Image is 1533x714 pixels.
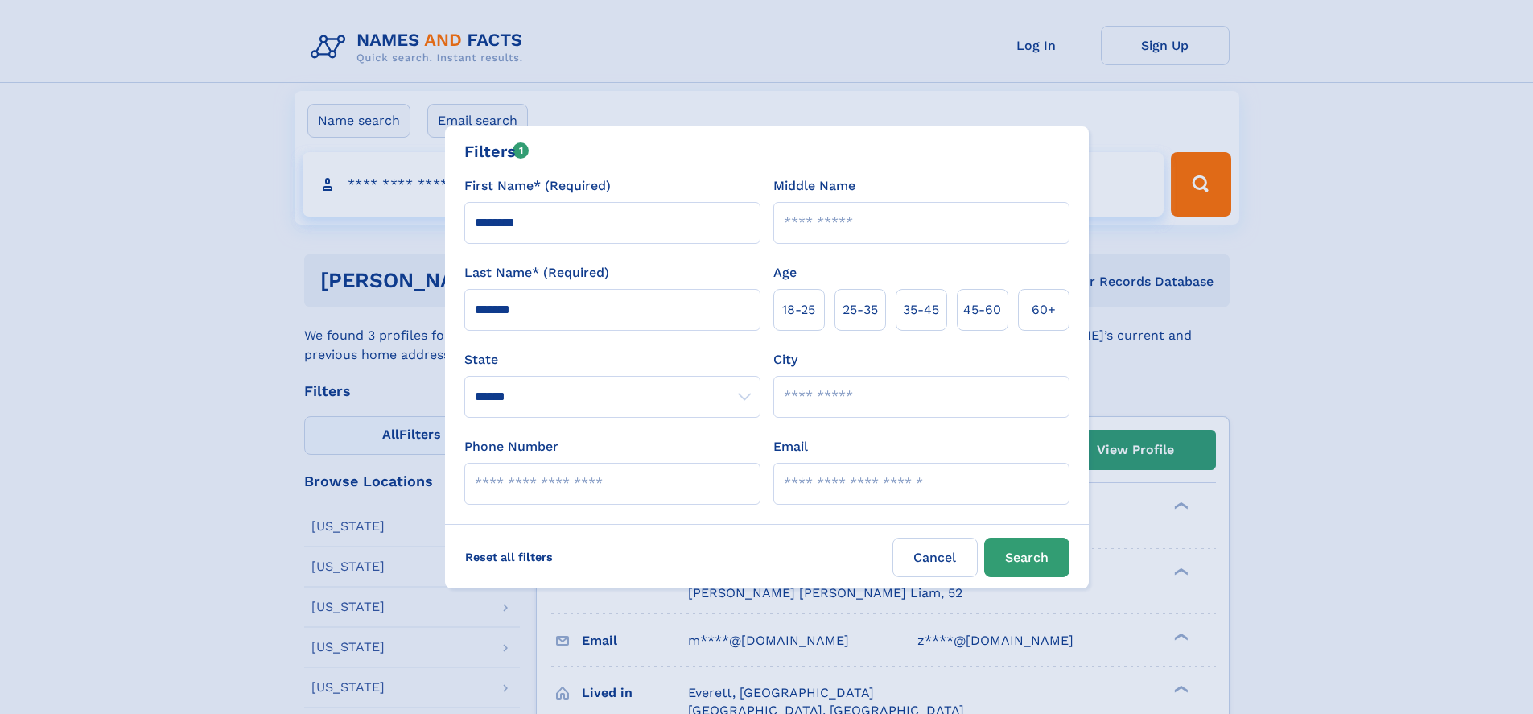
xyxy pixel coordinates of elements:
label: Email [773,437,808,456]
label: Phone Number [464,437,558,456]
label: City [773,350,797,369]
span: 35‑45 [903,300,939,320]
label: Reset all filters [455,538,563,576]
span: 25‑35 [843,300,878,320]
span: 18‑25 [782,300,815,320]
label: Last Name* (Required) [464,263,609,283]
label: First Name* (Required) [464,176,611,196]
button: Search [984,538,1069,577]
span: 60+ [1032,300,1056,320]
label: Age [773,263,797,283]
label: Middle Name [773,176,855,196]
label: Cancel [892,538,978,577]
span: 45‑60 [963,300,1001,320]
div: Filters [464,139,530,163]
label: State [464,350,760,369]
